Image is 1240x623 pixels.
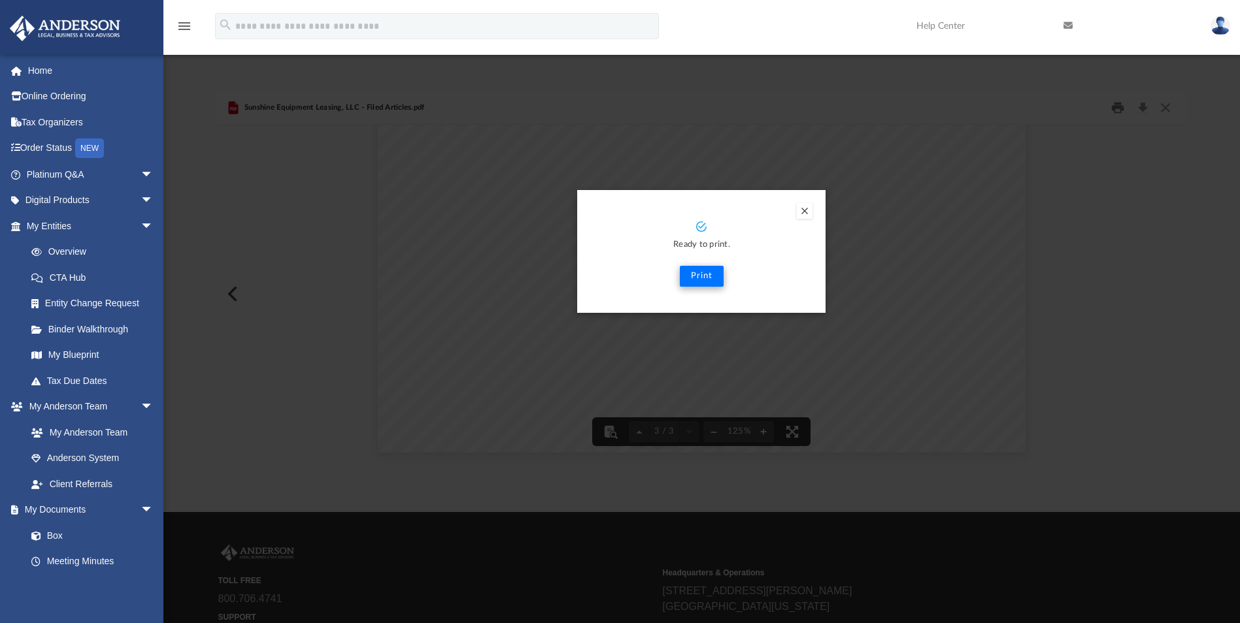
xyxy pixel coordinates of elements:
span: arrow_drop_down [141,394,167,421]
a: Order StatusNEW [9,135,173,162]
a: Platinum Q&Aarrow_drop_down [9,161,173,187]
a: Overview [18,239,173,265]
a: menu [176,25,192,34]
i: search [218,18,233,32]
img: Anderson Advisors Platinum Portal [6,16,124,41]
a: Anderson System [18,445,167,471]
a: Tax Due Dates [18,368,173,394]
a: My Blueprint [18,342,167,368]
a: Forms Library [18,574,160,600]
a: My Entitiesarrow_drop_down [9,213,173,239]
a: Client Referrals [18,471,167,497]
a: Entity Change Request [18,291,173,317]
a: My Documentsarrow_drop_down [9,497,167,523]
span: arrow_drop_down [141,187,167,214]
a: My Anderson Teamarrow_drop_down [9,394,167,420]
a: CTA Hub [18,264,173,291]
div: Preview [217,91,1186,462]
span: arrow_drop_down [141,161,167,188]
a: Binder Walkthrough [18,316,173,342]
a: Digital Productsarrow_drop_down [9,187,173,214]
a: Box [18,522,160,549]
a: Online Ordering [9,84,173,110]
a: My Anderson Team [18,419,160,445]
span: arrow_drop_down [141,213,167,240]
a: Tax Organizers [9,109,173,135]
p: Ready to print. [590,238,813,253]
a: Meeting Minutes [18,549,167,575]
img: User Pic [1211,16,1230,35]
i: menu [176,18,192,34]
button: Print [680,266,724,287]
a: Home [9,57,173,84]
div: NEW [75,138,104,158]
span: arrow_drop_down [141,497,167,524]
